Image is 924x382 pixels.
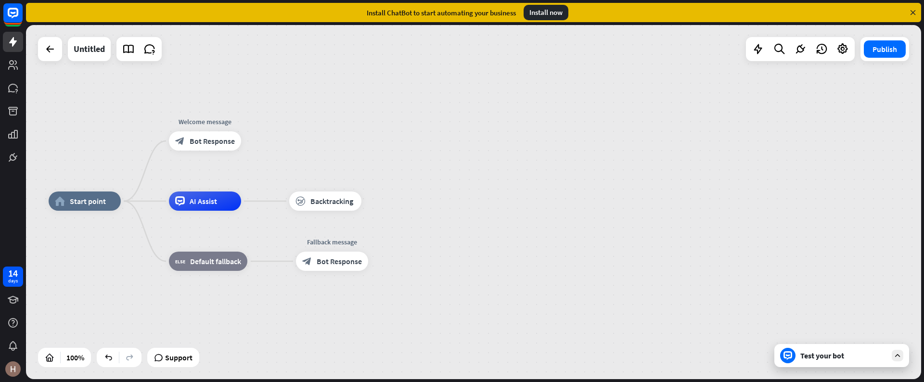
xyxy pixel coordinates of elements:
[165,350,192,365] span: Support
[800,351,887,360] div: Test your bot
[8,269,18,278] div: 14
[310,196,353,206] span: Backtracking
[295,196,306,206] i: block_backtracking
[864,40,906,58] button: Publish
[175,136,185,146] i: block_bot_response
[55,196,65,206] i: home_2
[190,196,217,206] span: AI Assist
[64,350,87,365] div: 100%
[175,256,185,266] i: block_fallback
[74,37,105,61] div: Untitled
[524,5,568,20] div: Install now
[8,4,37,33] button: Open LiveChat chat widget
[190,136,235,146] span: Bot Response
[302,256,312,266] i: block_bot_response
[367,8,516,17] div: Install ChatBot to start automating your business
[289,237,375,247] div: Fallback message
[3,267,23,287] a: 14 days
[317,256,362,266] span: Bot Response
[70,196,106,206] span: Start point
[190,256,241,266] span: Default fallback
[162,117,248,127] div: Welcome message
[8,278,18,284] div: days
